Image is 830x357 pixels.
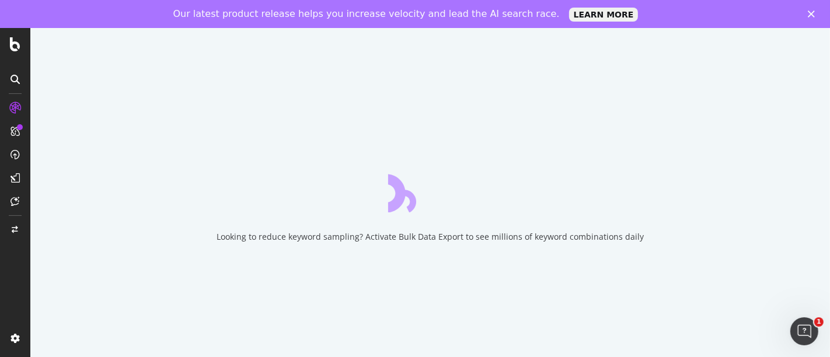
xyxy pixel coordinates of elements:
[388,170,472,212] div: animation
[173,8,560,20] div: Our latest product release helps you increase velocity and lead the AI search race.
[569,8,639,22] a: LEARN MORE
[814,317,824,327] span: 1
[217,231,644,243] div: Looking to reduce keyword sampling? Activate Bulk Data Export to see millions of keyword combinat...
[790,317,818,345] iframe: Intercom live chat
[808,10,819,17] div: Close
